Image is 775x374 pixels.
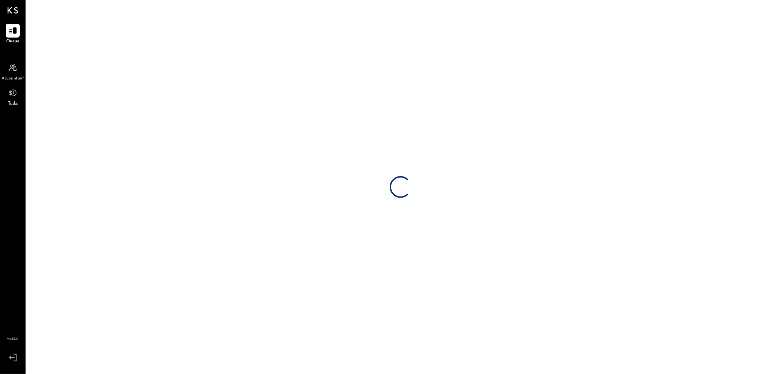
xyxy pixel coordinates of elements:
a: Queue [0,24,25,45]
span: Accountant [2,75,24,82]
a: Tasks [0,86,25,107]
a: Accountant [0,61,25,82]
span: Tasks [8,101,18,107]
span: Queue [6,38,20,45]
